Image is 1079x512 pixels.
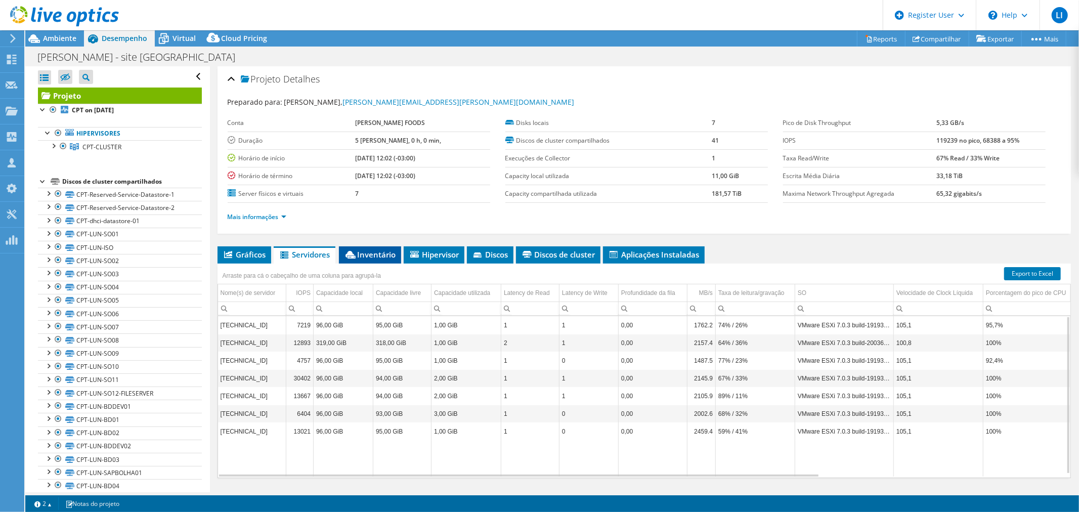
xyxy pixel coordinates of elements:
[373,284,431,302] td: Capacidade livre Column
[687,352,716,369] td: Column MB/s, Value 1487.5
[314,369,373,387] td: Column Capacidade local, Value 96,00 GiB
[373,422,431,440] td: Column Capacidade livre, Value 95,00 GiB
[521,249,595,260] span: Discos de cluster
[38,140,202,153] a: CPT-CLUSTER
[559,352,619,369] td: Column Latency de Write, Value 0
[501,422,559,440] td: Column Latency de Read, Value 1
[699,287,713,299] div: MB/s
[286,422,314,440] td: Column IOPS, Value 13021
[687,316,716,334] td: Column MB/s, Value 1762.2
[228,153,355,163] label: Horário de início
[983,422,1076,440] td: Column Porcentagem do pico de CPU, Value 100%
[279,249,330,260] span: Servidores
[712,118,715,127] b: 7
[716,387,795,405] td: Column Taxa de leitura/gravação, Value 89% / 11%
[969,31,1022,47] a: Exportar
[38,360,202,373] a: CPT-LUN-SO10
[102,33,147,43] span: Desempenho
[431,405,501,422] td: Column Capacidade utilizada, Value 3,00 GiB
[795,422,894,440] td: Column SO, Value VMware ESXi 7.0.3 build-19193900
[38,347,202,360] a: CPT-LUN-SO09
[559,316,619,334] td: Column Latency de Write, Value 1
[314,284,373,302] td: Capacidade local Column
[712,154,715,162] b: 1
[619,369,687,387] td: Column Profundidade da fila, Value 0,00
[505,171,712,181] label: Capacity local utilizada
[72,106,114,114] b: CPT on [DATE]
[894,405,983,422] td: Column Velocidade de Clock Líquida, Value 105,1
[936,136,1019,145] b: 119239 no pico, 68388 a 95%
[38,307,202,320] a: CPT-LUN-SO06
[218,369,286,387] td: Column Nome(s) de servidor, Value 10.39.101.76
[286,302,314,315] td: Column IOPS, Filter cell
[505,118,712,128] label: Disks locais
[501,387,559,405] td: Column Latency de Read, Value 1
[314,316,373,334] td: Column Capacidade local, Value 96,00 GiB
[58,497,126,510] a: Notas do projeto
[373,405,431,422] td: Column Capacidade livre, Value 93,00 GiB
[559,387,619,405] td: Column Latency de Write, Value 1
[687,369,716,387] td: Column MB/s, Value 2145.9
[559,302,619,315] td: Column Latency de Write, Filter cell
[218,264,1071,479] div: Data grid
[894,422,983,440] td: Column Velocidade de Clock Líquida, Value 105,1
[373,334,431,352] td: Column Capacidade livre, Value 318,00 GiB
[716,352,795,369] td: Column Taxa de leitura/gravação, Value 77% / 23%
[38,88,202,104] a: Projeto
[38,127,202,140] a: Hipervisores
[38,413,202,426] a: CPT-LUN-BD01
[38,466,202,479] a: CPT-LUN-SAPBOLHA01
[983,369,1076,387] td: Column Porcentagem do pico de CPU, Value 100%
[795,387,894,405] td: Column SO, Value VMware ESXi 7.0.3 build-19193900
[38,294,202,307] a: CPT-LUN-SO05
[894,369,983,387] td: Column Velocidade de Clock Líquida, Value 105,1
[431,334,501,352] td: Column Capacidade utilizada, Value 1,00 GiB
[218,422,286,440] td: Column Nome(s) de servidor, Value 10.39.101.78
[228,212,286,221] a: Mais informações
[986,287,1066,299] div: Porcentagem do pico de CPU
[286,369,314,387] td: Column IOPS, Value 30402
[562,287,608,299] div: Latency de Write
[501,284,559,302] td: Latency de Read Column
[505,153,712,163] label: Execuções de Collector
[218,352,286,369] td: Column Nome(s) de servidor, Value 10.39.101.80
[501,405,559,422] td: Column Latency de Read, Value 1
[314,422,373,440] td: Column Capacidade local, Value 96,00 GiB
[314,387,373,405] td: Column Capacidade local, Value 96,00 GiB
[38,479,202,492] a: CPT-LUN-BD04
[228,118,355,128] label: Conta
[431,352,501,369] td: Column Capacidade utilizada, Value 1,00 GiB
[286,387,314,405] td: Column IOPS, Value 13667
[619,422,687,440] td: Column Profundidade da fila, Value 0,00
[619,352,687,369] td: Column Profundidade da fila, Value 0,00
[983,302,1076,315] td: Column Porcentagem do pico de CPU, Filter cell
[936,154,1000,162] b: 67% Read / 33% Write
[936,118,964,127] b: 5,33 GB/s
[355,189,359,198] b: 7
[718,287,785,299] div: Taxa de leitura/gravação
[218,302,286,315] td: Column Nome(s) de servidor, Filter cell
[355,172,415,180] b: [DATE] 12:02 (-03:00)
[712,189,742,198] b: 181,57 TiB
[27,497,59,510] a: 2
[798,287,806,299] div: SO
[936,172,963,180] b: 33,18 TiB
[501,369,559,387] td: Column Latency de Read, Value 1
[983,405,1076,422] td: Column Porcentagem do pico de CPU, Value 100%
[687,334,716,352] td: Column MB/s, Value 2157.4
[286,284,314,302] td: IOPS Column
[38,333,202,347] a: CPT-LUN-SO08
[355,154,415,162] b: [DATE] 12:02 (-03:00)
[223,249,266,260] span: Gráficos
[431,387,501,405] td: Column Capacidade utilizada, Value 2,00 GiB
[409,249,459,260] span: Hipervisor
[501,316,559,334] td: Column Latency de Read, Value 1
[894,316,983,334] td: Column Velocidade de Clock Líquida, Value 105,1
[82,143,121,151] span: CPT-CLUSTER
[38,373,202,387] a: CPT-LUN-SO11
[783,153,937,163] label: Taxa Read/Write
[434,287,490,299] div: Capacidade utilizada
[983,284,1076,302] td: Porcentagem do pico de CPU Column
[314,405,373,422] td: Column Capacidade local, Value 96,00 GiB
[38,281,202,294] a: CPT-LUN-SO04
